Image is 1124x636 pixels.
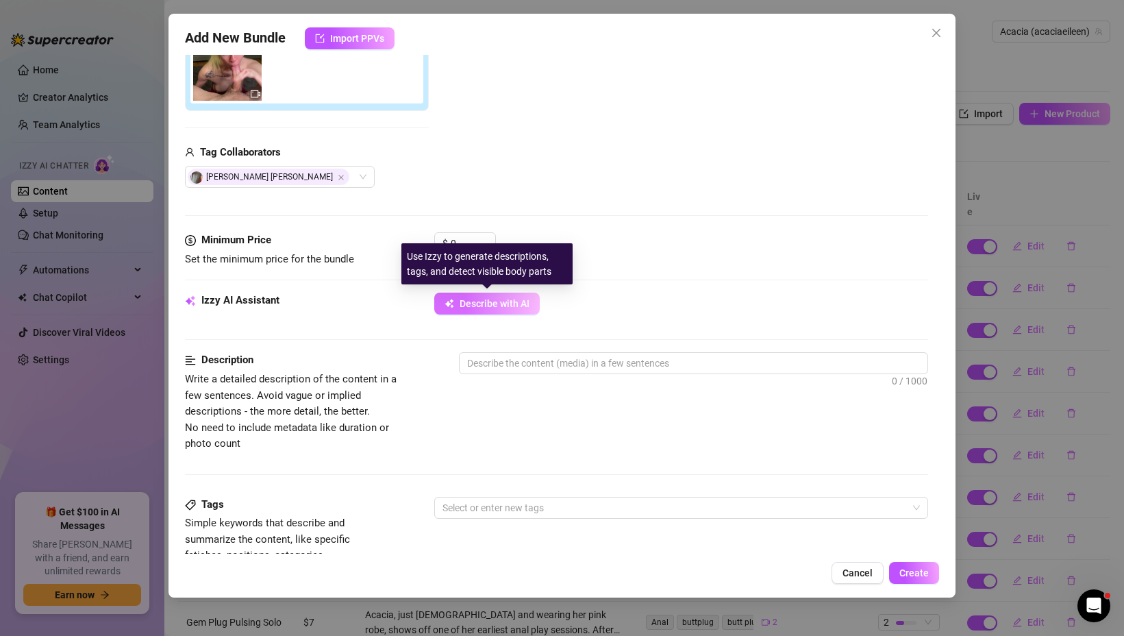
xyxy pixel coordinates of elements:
span: import [315,34,325,43]
span: align-left [185,352,196,369]
div: Use Izzy to generate descriptions, tags, and detect visible body parts [401,243,573,284]
span: Cancel [842,567,873,578]
button: Close [925,22,947,44]
button: Describe with AI [434,293,540,315]
span: Create [899,567,929,578]
button: Cancel [832,562,884,584]
span: Close [338,174,345,181]
span: dollar [185,232,196,249]
span: Close [925,27,947,38]
span: tag [185,500,196,511]
span: [PERSON_NAME] [PERSON_NAME] [188,169,349,185]
iframe: Intercom live chat [1077,589,1110,622]
span: Simple keywords that describe and summarize the content, like specific fetishes, positions, categ... [185,517,350,561]
span: Write a detailed description of the content in a few sentences. Avoid vague or implied descriptio... [185,373,397,450]
strong: Description [201,354,253,366]
span: close [931,27,942,38]
strong: Tags [201,498,224,511]
button: Import PPVs [305,27,395,49]
span: Describe with AI [460,298,529,309]
img: avatar.jpg [190,171,203,184]
strong: Izzy AI Assistant [201,294,279,306]
button: Create [889,562,939,584]
span: Set the minimum price for the bundle [185,253,354,265]
strong: Minimum Price [201,234,271,246]
span: user [185,145,195,161]
span: Import PPVs [330,33,384,44]
strong: Tag Collaborators [200,146,281,158]
img: media [193,32,262,101]
span: video-camera [251,89,260,99]
span: Add New Bundle [185,27,286,49]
